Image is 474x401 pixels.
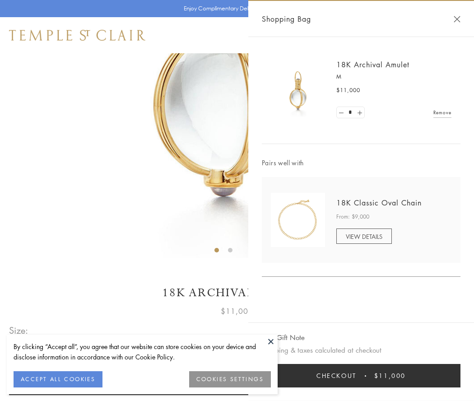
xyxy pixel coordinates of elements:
[336,86,360,95] span: $11,000
[316,371,357,381] span: Checkout
[9,285,465,301] h1: 18K Archival Amulet
[9,30,145,41] img: Temple St. Clair
[262,364,460,387] button: Checkout $11,000
[189,371,271,387] button: COOKIES SETTINGS
[433,107,451,117] a: Remove
[336,60,409,70] a: 18K Archival Amulet
[221,305,253,317] span: $11,000
[184,4,286,13] p: Enjoy Complimentary Delivery & Returns
[337,107,346,118] a: Set quantity to 0
[374,371,406,381] span: $11,000
[14,371,102,387] button: ACCEPT ALL COOKIES
[336,198,422,208] a: 18K Classic Oval Chain
[14,341,271,362] div: By clicking “Accept all”, you agree that our website can store cookies on your device and disclos...
[346,232,382,241] span: VIEW DETAILS
[262,332,305,343] button: Add Gift Note
[262,13,311,25] span: Shopping Bag
[336,228,392,244] a: VIEW DETAILS
[336,212,369,221] span: From: $9,000
[271,63,325,117] img: 18K Archival Amulet
[355,107,364,118] a: Set quantity to 2
[9,323,29,338] span: Size:
[336,72,451,81] p: M
[262,158,460,168] span: Pairs well with
[262,345,460,356] p: Shipping & taxes calculated at checkout
[271,193,325,247] img: N88865-OV18
[454,16,460,23] button: Close Shopping Bag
